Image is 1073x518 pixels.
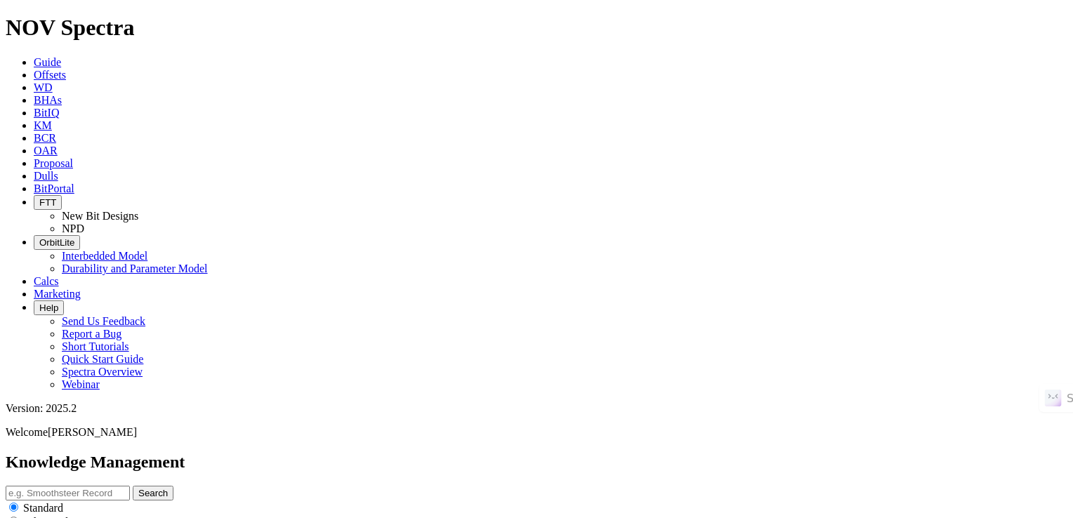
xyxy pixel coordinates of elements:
[62,263,208,274] a: Durability and Parameter Model
[62,315,145,327] a: Send Us Feedback
[6,486,130,500] input: e.g. Smoothsteer Record
[39,303,58,313] span: Help
[62,366,143,378] a: Spectra Overview
[34,107,59,119] a: BitIQ
[34,119,52,131] a: KM
[6,426,1067,439] p: Welcome
[34,145,58,157] a: OAR
[34,157,73,169] a: Proposal
[6,453,1067,472] h2: Knowledge Management
[62,223,84,234] a: NPD
[6,15,1067,41] h1: NOV Spectra
[34,288,81,300] a: Marketing
[48,426,137,438] span: [PERSON_NAME]
[6,402,1067,415] div: Version: 2025.2
[62,378,100,390] a: Webinar
[23,502,63,514] span: Standard
[34,275,59,287] a: Calcs
[34,56,61,68] a: Guide
[133,486,173,500] button: Search
[34,81,53,93] a: WD
[34,132,56,144] a: BCR
[62,340,129,352] a: Short Tutorials
[39,237,74,248] span: OrbitLite
[62,250,147,262] a: Interbedded Model
[62,328,121,340] a: Report a Bug
[34,195,62,210] button: FTT
[34,69,66,81] a: Offsets
[39,197,56,208] span: FTT
[34,170,58,182] a: Dulls
[34,300,64,315] button: Help
[62,210,138,222] a: New Bit Designs
[62,353,143,365] a: Quick Start Guide
[34,94,62,106] a: BHAs
[34,235,80,250] button: OrbitLite
[34,182,74,194] a: BitPortal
